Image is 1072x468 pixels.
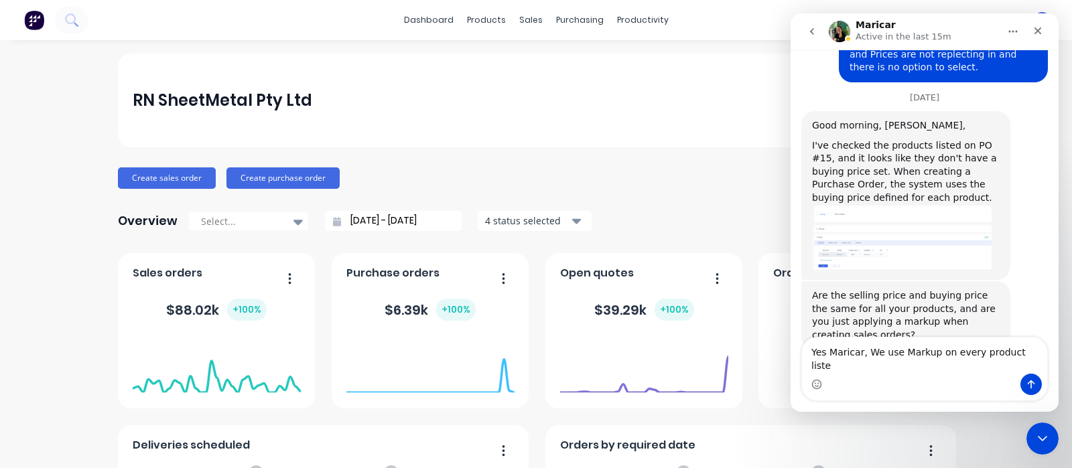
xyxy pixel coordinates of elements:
button: Create purchase order [226,167,340,189]
div: + 100 % [227,299,267,321]
div: RN SheetMetal Pty Ltd [133,87,312,114]
div: 4 status selected [485,214,569,228]
button: Create sales order [118,167,216,189]
div: sales [513,10,549,30]
span: Purchase orders [346,265,440,281]
div: Overview [118,208,178,234]
span: Open quotes [560,265,634,281]
div: $ 39.29k [594,299,694,321]
span: Orders by status [773,265,868,281]
div: settings [916,10,966,30]
div: + 100 % [655,299,694,321]
div: $ 88.02k [166,299,267,321]
div: purchasing [549,10,610,30]
iframe: Intercom live chat [791,13,1059,412]
iframe: Intercom live chat [1026,422,1059,455]
div: products [460,10,513,30]
div: + 100 % [436,299,476,321]
span: Deliveries scheduled [133,437,250,453]
div: productivity [610,10,675,30]
span: Sales orders [133,265,202,281]
a: dashboard [397,10,460,30]
div: $ 6.39k [385,299,476,321]
button: 4 status selected [478,211,592,231]
img: Factory [24,10,44,30]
